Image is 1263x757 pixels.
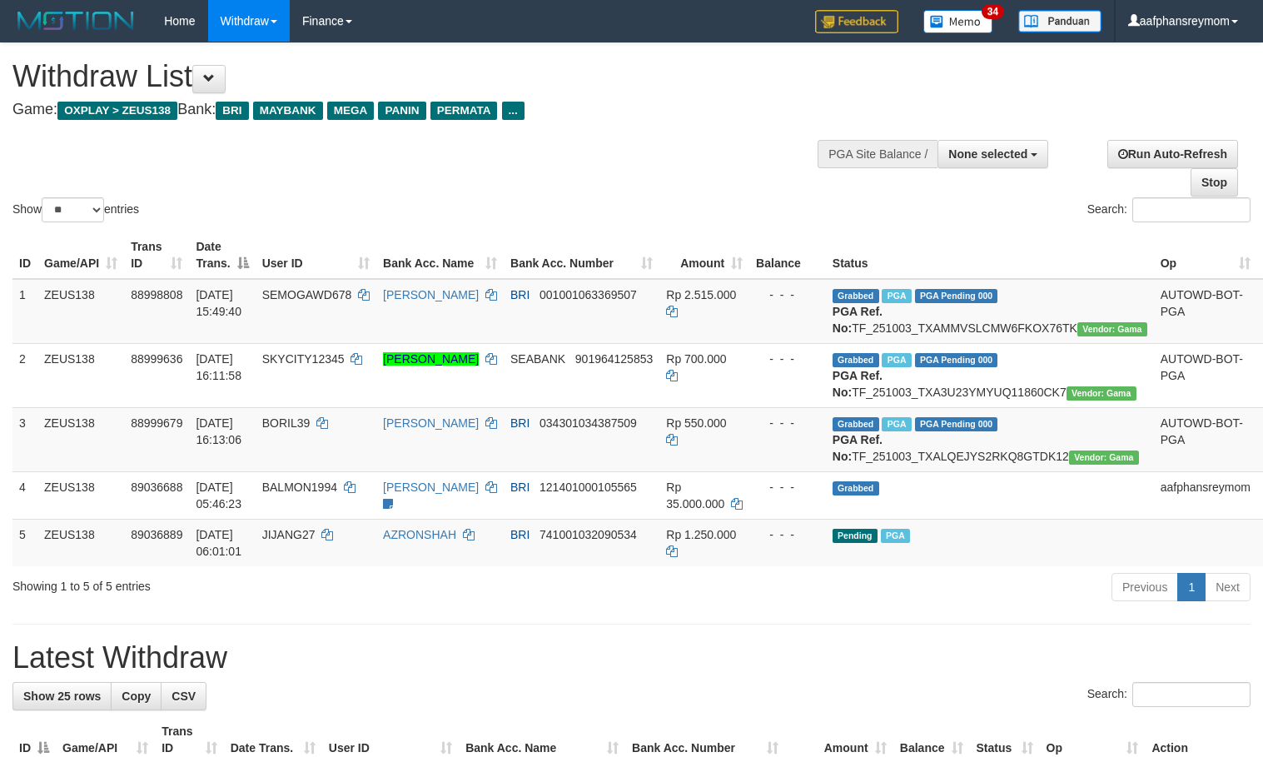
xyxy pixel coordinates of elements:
span: Vendor URL: https://trx31.1velocity.biz [1067,386,1136,401]
span: Marked by aaftanly [881,529,910,543]
b: PGA Ref. No: [833,369,883,399]
button: None selected [937,140,1048,168]
span: Rp 550.000 [666,416,726,430]
span: CSV [172,690,196,703]
span: Copy 001001063369507 to clipboard [540,288,637,301]
label: Show entries [12,197,139,222]
span: Rp 1.250.000 [666,528,736,541]
span: Pending [833,529,878,543]
td: ZEUS138 [37,471,124,519]
th: Bank Acc. Name: activate to sort column ascending [376,232,504,279]
a: [PERSON_NAME] [383,416,479,430]
span: BRI [510,481,530,494]
th: User ID: activate to sort column ascending [256,232,376,279]
span: None selected [948,147,1027,161]
td: 3 [12,407,37,471]
span: SKYCITY12345 [262,352,345,366]
td: TF_251003_TXALQEJYS2RKQ8GTDK12 [826,407,1154,471]
a: [PERSON_NAME] [383,481,479,494]
span: 34 [982,4,1004,19]
span: SEABANK [510,352,565,366]
div: - - - [756,286,819,303]
a: AZRONSHAH [383,528,456,541]
td: 1 [12,279,37,344]
a: Show 25 rows [12,682,112,710]
span: Grabbed [833,481,879,496]
div: - - - [756,526,819,543]
select: Showentries [42,197,104,222]
th: Amount: activate to sort column ascending [659,232,749,279]
span: 89036688 [131,481,182,494]
a: [PERSON_NAME] [383,352,479,366]
span: JIJANG27 [262,528,316,541]
span: Vendor URL: https://trx31.1velocity.biz [1069,451,1139,465]
span: Copy [122,690,151,703]
th: Bank Acc. Number: activate to sort column ascending [504,232,659,279]
span: 88998808 [131,288,182,301]
div: - - - [756,415,819,431]
span: Grabbed [833,417,879,431]
td: ZEUS138 [37,343,124,407]
span: Rp 35.000.000 [666,481,724,510]
th: Op: activate to sort column ascending [1154,232,1257,279]
span: [DATE] 16:13:06 [196,416,241,446]
td: AUTOWD-BOT-PGA [1154,407,1257,471]
span: Copy 741001032090534 to clipboard [540,528,637,541]
span: PGA Pending [915,417,998,431]
th: Date Trans.: activate to sort column descending [189,232,255,279]
span: Vendor URL: https://trx31.1velocity.biz [1077,322,1147,336]
td: ZEUS138 [37,407,124,471]
span: BORIL39 [262,416,311,430]
img: panduan.png [1018,10,1101,32]
td: AUTOWD-BOT-PGA [1154,279,1257,344]
span: Copy 901964125853 to clipboard [575,352,653,366]
span: Copy 034301034387509 to clipboard [540,416,637,430]
span: 88999679 [131,416,182,430]
label: Search: [1087,682,1251,707]
a: Stop [1191,168,1238,197]
div: - - - [756,479,819,496]
a: [PERSON_NAME] [383,288,479,301]
span: [DATE] 06:01:01 [196,528,241,558]
span: BALMON1994 [262,481,337,494]
h4: Game: Bank: [12,102,825,118]
h1: Latest Withdraw [12,641,1251,675]
div: - - - [756,351,819,367]
img: MOTION_logo.png [12,8,139,33]
span: Marked by aafkaynarin [882,289,911,303]
td: 4 [12,471,37,519]
td: 5 [12,519,37,566]
span: Marked by aafanarl [882,417,911,431]
a: Run Auto-Refresh [1107,140,1238,168]
h1: Withdraw List [12,60,825,93]
td: TF_251003_TXAMMVSLCMW6FKOX76TK [826,279,1154,344]
span: Marked by aafanarl [882,353,911,367]
td: TF_251003_TXA3U23YMYUQ11860CK7 [826,343,1154,407]
b: PGA Ref. No: [833,305,883,335]
th: Game/API: activate to sort column ascending [37,232,124,279]
span: 89036889 [131,528,182,541]
th: ID [12,232,37,279]
span: Rp 2.515.000 [666,288,736,301]
span: [DATE] 16:11:58 [196,352,241,382]
div: PGA Site Balance / [818,140,937,168]
span: BRI [216,102,248,120]
span: BRI [510,528,530,541]
td: aafphansreymom [1154,471,1257,519]
span: Grabbed [833,289,879,303]
span: MEGA [327,102,375,120]
span: PANIN [378,102,425,120]
span: MAYBANK [253,102,323,120]
img: Feedback.jpg [815,10,898,33]
td: ZEUS138 [37,519,124,566]
span: [DATE] 15:49:40 [196,288,241,318]
span: PGA Pending [915,353,998,367]
label: Search: [1087,197,1251,222]
td: ZEUS138 [37,279,124,344]
th: Status [826,232,1154,279]
a: Previous [1111,573,1178,601]
input: Search: [1132,197,1251,222]
td: 2 [12,343,37,407]
a: Copy [111,682,162,710]
img: Button%20Memo.svg [923,10,993,33]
